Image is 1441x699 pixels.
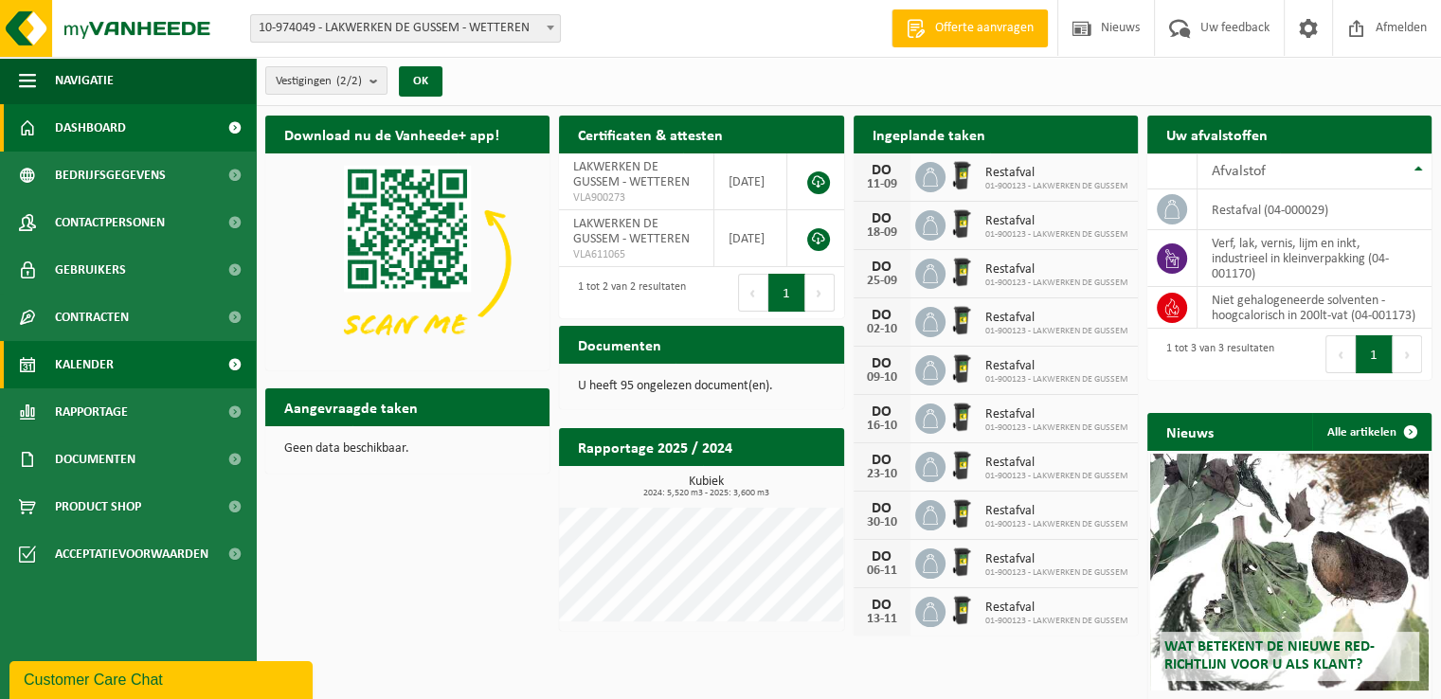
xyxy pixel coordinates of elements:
span: Contactpersonen [55,199,165,246]
div: DO [863,211,901,226]
h2: Documenten [559,326,680,363]
span: Restafval [985,311,1128,326]
button: Previous [738,274,768,312]
td: [DATE] [714,153,787,210]
span: LAKWERKEN DE GUSSEM - WETTEREN [573,217,690,246]
div: 11-09 [863,178,901,191]
span: Restafval [985,456,1128,471]
div: DO [863,163,901,178]
h2: Download nu de Vanheede+ app! [265,116,518,152]
span: Contracten [55,294,129,341]
span: Kalender [55,341,114,388]
span: 2024: 5,520 m3 - 2025: 3,600 m3 [568,489,843,498]
div: DO [863,356,901,371]
span: 01-900123 - LAKWERKEN DE GUSSEM [985,519,1128,530]
span: Wat betekent de nieuwe RED-richtlijn voor u als klant? [1164,639,1375,672]
div: 13-11 [863,613,901,626]
span: Restafval [985,214,1128,229]
td: niet gehalogeneerde solventen - hoogcalorisch in 200lt-vat (04-001173) [1198,287,1432,329]
span: Gebruikers [55,246,126,294]
p: U heeft 95 ongelezen document(en). [578,380,824,393]
span: Afvalstof [1212,164,1266,179]
img: WB-0240-HPE-BK-01 [946,497,978,529]
td: verf, lak, vernis, lijm en inkt, industrieel in kleinverpakking (04-001170) [1198,230,1432,287]
div: 09-10 [863,371,901,385]
img: WB-0240-HPE-BK-01 [946,159,978,191]
img: WB-0240-HPE-BK-01 [946,256,978,288]
img: WB-0240-HPE-BK-01 [946,594,978,626]
p: Geen data beschikbaar. [284,442,531,456]
span: Dashboard [55,104,126,152]
a: Alle artikelen [1312,413,1430,451]
img: Download de VHEPlus App [265,153,549,367]
span: Vestigingen [276,67,362,96]
span: 01-900123 - LAKWERKEN DE GUSSEM [985,278,1128,289]
h2: Aangevraagde taken [265,388,437,425]
span: Restafval [985,504,1128,519]
div: DO [863,453,901,468]
span: Restafval [985,359,1128,374]
img: WB-0240-HPE-BK-01 [946,304,978,336]
div: 30-10 [863,516,901,529]
span: 01-900123 - LAKWERKEN DE GUSSEM [985,422,1128,434]
button: Next [1393,335,1422,373]
a: Wat betekent de nieuwe RED-richtlijn voor u als klant? [1150,454,1429,690]
div: DO [863,598,901,613]
a: Offerte aanvragen [892,9,1048,47]
span: Restafval [985,600,1128,616]
div: DO [863,260,901,275]
span: 10-974049 - LAKWERKEN DE GUSSEM - WETTEREN [250,14,561,43]
iframe: chat widget [9,657,316,699]
h2: Certificaten & attesten [559,116,742,152]
td: restafval (04-000029) [1198,189,1432,230]
h2: Nieuws [1147,413,1233,450]
div: 06-11 [863,565,901,578]
span: 10-974049 - LAKWERKEN DE GUSSEM - WETTEREN [251,15,560,42]
div: DO [863,308,901,323]
div: 02-10 [863,323,901,336]
h2: Rapportage 2025 / 2024 [559,428,751,465]
span: Offerte aanvragen [930,19,1038,38]
div: 1 tot 3 van 3 resultaten [1157,333,1274,375]
span: LAKWERKEN DE GUSSEM - WETTEREN [573,160,690,189]
span: Documenten [55,436,135,483]
div: DO [863,404,901,420]
h2: Uw afvalstoffen [1147,116,1287,152]
span: 01-900123 - LAKWERKEN DE GUSSEM [985,567,1128,579]
img: WB-0240-HPE-BK-01 [946,207,978,240]
button: 1 [768,274,805,312]
button: Previous [1325,335,1356,373]
span: 01-900123 - LAKWERKEN DE GUSSEM [985,616,1128,627]
span: 01-900123 - LAKWERKEN DE GUSSEM [985,326,1128,337]
button: Vestigingen(2/2) [265,66,387,95]
button: 1 [1356,335,1393,373]
span: Navigatie [55,57,114,104]
span: 01-900123 - LAKWERKEN DE GUSSEM [985,374,1128,385]
span: Product Shop [55,483,141,530]
span: Restafval [985,407,1128,422]
span: Restafval [985,552,1128,567]
img: WB-0240-HPE-BK-01 [946,401,978,433]
span: Rapportage [55,388,128,436]
div: 1 tot 2 van 2 resultaten [568,272,686,314]
span: 01-900123 - LAKWERKEN DE GUSSEM [985,471,1128,482]
span: Bedrijfsgegevens [55,152,166,199]
h2: Ingeplande taken [854,116,1004,152]
a: Bekijk rapportage [703,465,842,503]
span: Restafval [985,166,1128,181]
img: WB-0240-HPE-BK-01 [946,546,978,578]
span: 01-900123 - LAKWERKEN DE GUSSEM [985,229,1128,241]
div: 18-09 [863,226,901,240]
span: Restafval [985,262,1128,278]
span: VLA611065 [573,247,699,262]
button: Next [805,274,835,312]
div: DO [863,501,901,516]
div: DO [863,549,901,565]
count: (2/2) [336,75,362,87]
span: VLA900273 [573,190,699,206]
td: [DATE] [714,210,787,267]
button: OK [399,66,442,97]
img: WB-0240-HPE-BK-01 [946,352,978,385]
div: 16-10 [863,420,901,433]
